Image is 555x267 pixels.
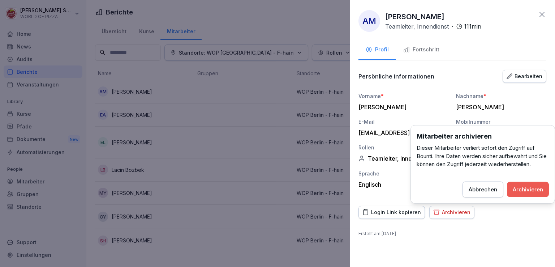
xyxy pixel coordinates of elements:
button: Profil [358,41,396,60]
div: AM [358,10,380,32]
div: Mobilnummer [456,118,546,126]
div: [EMAIL_ADDRESS][DOMAIN_NAME] [358,129,445,136]
div: [PERSON_NAME] [456,103,543,111]
div: · [385,22,481,31]
div: Login Link kopieren [362,208,421,216]
div: Fortschritt [403,46,439,54]
p: Dieser Mitarbeiter verliert sofort den Zugriff auf Bounti. Ihre Daten werden sicher aufbewahrt un... [417,144,549,169]
div: Profil [366,46,389,54]
p: Erstellt am : [DATE] [358,230,546,237]
h3: Mitarbeiter archivieren [417,131,549,141]
button: Abbrechen [462,181,503,197]
div: Rollen [358,144,449,151]
button: Archivieren [507,182,549,197]
div: Archivieren [513,185,543,193]
div: E-Mail [358,118,449,126]
p: 111 min [464,22,481,31]
div: Bearbeiten [507,72,542,80]
button: Login Link kopieren [358,206,425,219]
p: Teamleiter, Innendienst [385,22,449,31]
p: Persönliche informationen [358,73,434,80]
p: [PERSON_NAME] [385,11,444,22]
div: Sprache [358,170,449,177]
div: Englisch [358,181,449,188]
div: Archivieren [433,208,470,216]
button: Archivieren [429,206,474,219]
div: Vorname [358,92,449,100]
div: Abbrechen [469,185,497,193]
div: Teamleiter, Innendienst [358,155,449,162]
button: Fortschritt [396,41,447,60]
div: [PERSON_NAME] [358,103,445,111]
div: Nachname [456,92,546,100]
button: Bearbeiten [503,70,546,83]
